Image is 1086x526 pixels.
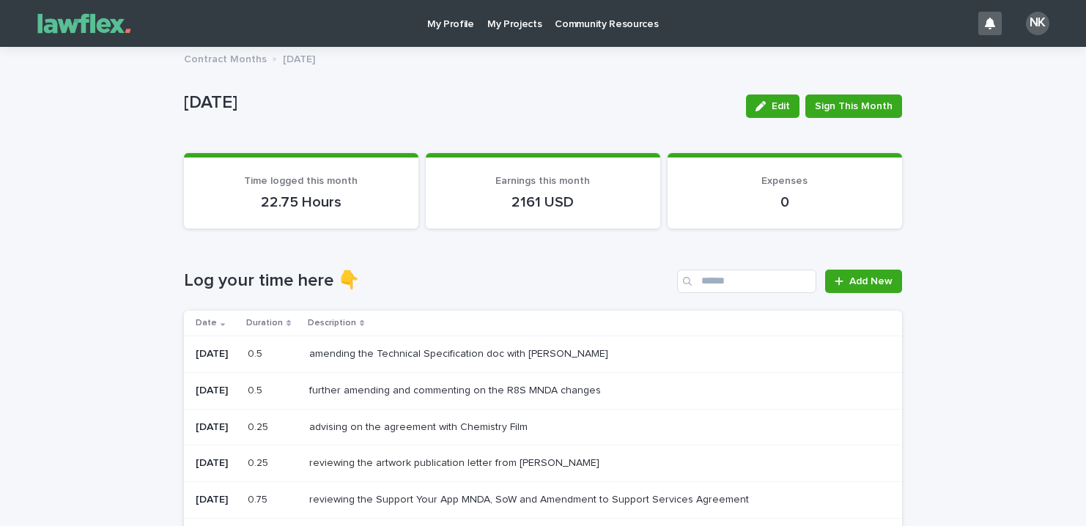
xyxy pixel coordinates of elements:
[308,315,356,331] p: Description
[309,345,611,360] p: amending the Technical Specification doc with [PERSON_NAME]
[196,457,236,470] p: [DATE]
[29,9,139,38] img: Gnvw4qrBSHOAfo8VMhG6
[184,482,902,519] tr: [DATE]0.750.75 reviewing the Support Your App MNDA, SoW and Amendment to Support Services Agreeme...
[196,494,236,506] p: [DATE]
[196,315,217,331] p: Date
[184,336,902,372] tr: [DATE]0.50.5 amending the Technical Specification doc with [PERSON_NAME]amending the Technical Sp...
[825,270,902,293] a: Add New
[495,176,590,186] span: Earnings this month
[202,193,401,211] p: 22.75 Hours
[196,421,236,434] p: [DATE]
[761,176,808,186] span: Expenses
[184,92,734,114] p: [DATE]
[246,315,283,331] p: Duration
[283,50,315,66] p: [DATE]
[815,99,893,114] span: Sign This Month
[772,101,790,111] span: Edit
[309,454,602,470] p: reviewing the artwork publication letter from [PERSON_NAME]
[184,409,902,445] tr: [DATE]0.250.25 advising on the agreement with Chemistry Filmadvising on the agreement with Chemis...
[443,193,643,211] p: 2161 USD
[196,348,236,360] p: [DATE]
[184,50,267,66] p: Contract Months
[248,345,265,360] p: 0.5
[244,176,358,186] span: Time logged this month
[248,454,271,470] p: 0.25
[309,418,531,434] p: advising on the agreement with Chemistry Film
[309,382,604,397] p: further amending and commenting on the R8S MNDA changes
[1026,12,1049,35] div: NK
[196,385,236,397] p: [DATE]
[184,270,671,292] h1: Log your time here 👇
[805,95,902,118] button: Sign This Month
[248,418,271,434] p: 0.25
[309,491,752,506] p: reviewing the Support Your App MNDA, SoW and Amendment to Support Services Agreement
[248,491,270,506] p: 0.75
[184,445,902,482] tr: [DATE]0.250.25 reviewing the artwork publication letter from [PERSON_NAME]reviewing the artwork p...
[685,193,884,211] p: 0
[677,270,816,293] input: Search
[746,95,799,118] button: Edit
[849,276,893,286] span: Add New
[184,372,902,409] tr: [DATE]0.50.5 further amending and commenting on the R8S MNDA changesfurther amending and commenti...
[248,382,265,397] p: 0.5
